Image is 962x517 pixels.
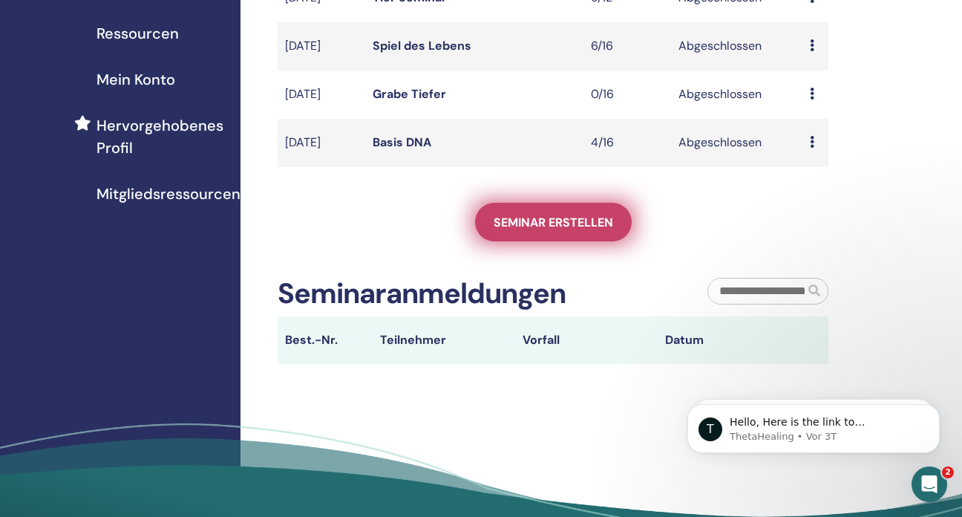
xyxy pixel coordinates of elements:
[583,119,671,167] td: 4/16
[475,203,632,241] a: Seminar erstellen
[912,466,947,502] iframe: Intercom live chat
[671,71,802,119] td: Abgeschlossen
[942,466,954,478] span: 2
[278,22,365,71] td: [DATE]
[96,22,179,45] span: Ressourcen
[373,134,431,150] a: Basis DNA
[665,373,962,477] iframe: Intercom notifications Nachricht
[278,119,365,167] td: [DATE]
[583,22,671,71] td: 6/16
[278,71,365,119] td: [DATE]
[96,183,240,205] span: Mitgliedsressourcen
[658,316,800,364] th: Datum
[494,215,613,230] span: Seminar erstellen
[671,119,802,167] td: Abgeschlossen
[373,316,515,364] th: Teilnehmer
[278,316,373,364] th: Best.-Nr.
[96,114,229,159] span: Hervorgehobenes Profil
[373,38,471,53] a: Spiel des Lebens
[671,22,802,71] td: Abgeschlossen
[278,277,566,311] h2: Seminaranmeldungen
[583,71,671,119] td: 0/16
[373,86,446,102] a: Grabe Tiefer
[96,68,175,91] span: Mein Konto
[515,316,658,364] th: Vorfall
